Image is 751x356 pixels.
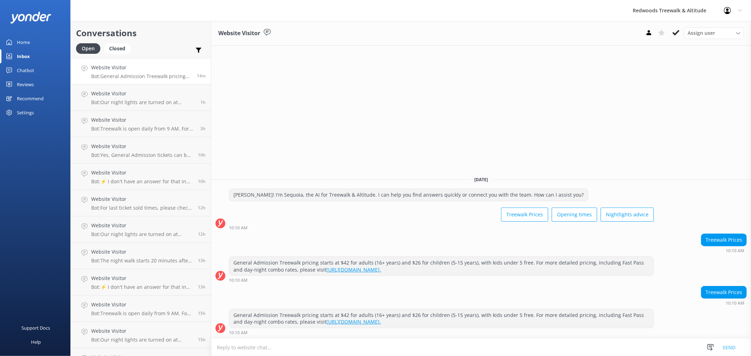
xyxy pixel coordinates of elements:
h3: Website Visitor [218,29,260,38]
strong: 10:10 AM [726,301,744,305]
div: Open [76,43,100,54]
a: Closed [104,44,134,52]
p: Bot: Our night lights are turned on at sunset, and the night walk starts 20 minutes thereafter. W... [91,337,193,343]
a: Website VisitorBot:For last ticket sold times, please check our website FAQs at [URL][DOMAIN_NAME... [71,190,211,216]
p: Bot: Yes, General Admission tickets can be purchased onsite at the i-SITE. [91,152,193,158]
button: Treewalk Prices [501,208,548,222]
a: Website VisitorBot:Our night lights are turned on at sunset, and the night walk starts 20 minutes... [71,322,211,348]
p: Bot: ⚡ I don't have an answer for that in my knowledge base. Please try and rephrase your questio... [91,178,193,185]
span: 07:07pm 10-Aug-2025 (UTC +12:00) Pacific/Auckland [198,310,206,316]
strong: 10:10 AM [229,226,248,230]
span: Assign user [688,29,715,37]
span: 10:10am 11-Aug-2025 (UTC +12:00) Pacific/Auckland [197,73,206,79]
a: Website VisitorBot:General Admission Treewalk pricing starts at $42 for adults (16+ years) and $2... [71,58,211,84]
span: 09:32pm 10-Aug-2025 (UTC +12:00) Pacific/Auckland [198,231,206,237]
a: Website VisitorBot:Treewalk is open daily from 9 AM. For last ticket sold times, please check our... [71,111,211,137]
div: 10:10am 11-Aug-2025 (UTC +12:00) Pacific/Auckland [701,300,747,305]
a: Open [76,44,104,52]
div: General Admission Treewalk pricing starts at $42 for adults (16+ years) and $26 for children (5-1... [229,309,653,328]
span: 12:12am 11-Aug-2025 (UTC +12:00) Pacific/Auckland [198,152,206,158]
p: Bot: Our night lights are turned on at sunset, and the night walk starts 20 minutes thereafter. W... [91,231,193,237]
h4: Website Visitor [91,64,192,71]
a: Website VisitorBot:The night walk starts 20 minutes after sunset. For specific sunset times, you ... [71,243,211,269]
h4: Website Visitor [91,301,193,309]
span: 08:33am 11-Aug-2025 (UTC +12:00) Pacific/Auckland [200,99,206,105]
div: 10:10am 11-Aug-2025 (UTC +12:00) Pacific/Auckland [229,225,654,230]
div: Settings [17,106,34,120]
div: Inbox [17,49,30,63]
h2: Conversations [76,26,206,40]
p: Bot: General Admission Treewalk pricing starts at $42 for adults (16+ years) and $26 for children... [91,73,192,80]
span: 06:36pm 10-Aug-2025 (UTC +12:00) Pacific/Auckland [198,337,206,343]
div: Treewalk Prices [701,234,746,246]
a: Website VisitorBot:Our night lights are turned on at sunset, and the night walk starts 20 minutes... [71,84,211,111]
div: 10:10am 11-Aug-2025 (UTC +12:00) Pacific/Auckland [229,330,654,335]
div: Recommend [17,91,44,106]
div: Closed [104,43,131,54]
strong: 10:10 AM [229,331,248,335]
span: 07:11am 11-Aug-2025 (UTC +12:00) Pacific/Auckland [200,126,206,132]
div: Reviews [17,77,34,91]
div: Treewalk Prices [701,286,746,298]
a: Website VisitorBot:⚡ I don't have an answer for that in my knowledge base. Please try and rephras... [71,269,211,295]
a: Website VisitorBot:⚡ I don't have an answer for that in my knowledge base. Please try and rephras... [71,164,211,190]
p: Bot: Treewalk is open daily from 9 AM. For last ticket sold times, please check our website FAQs ... [91,310,193,317]
h4: Website Visitor [91,90,195,97]
p: Bot: Our night lights are turned on at sunset, and the night walk starts 20 minutes thereafter. W... [91,99,195,106]
p: Bot: For last ticket sold times, please check our website FAQs at [URL][DOMAIN_NAME]. [91,205,193,211]
p: Bot: The night walk starts 20 minutes after sunset. For specific sunset times, you can check [URL... [91,258,193,264]
h4: Website Visitor [91,327,193,335]
strong: 10:10 AM [726,249,744,253]
span: [DATE] [470,177,492,183]
img: yonder-white-logo.png [11,12,51,23]
div: Home [17,35,30,49]
h4: Website Visitor [91,195,193,203]
div: Assign User [684,27,744,39]
a: [URL][DOMAIN_NAME]. [326,318,381,325]
h4: Website Visitor [91,274,193,282]
div: 10:10am 11-Aug-2025 (UTC +12:00) Pacific/Auckland [701,248,747,253]
a: Website VisitorBot:Treewalk is open daily from 9 AM. For last ticket sold times, please check our... [71,295,211,322]
div: Support Docs [22,321,50,335]
h4: Website Visitor [91,222,193,229]
span: 11:34pm 10-Aug-2025 (UTC +12:00) Pacific/Auckland [198,178,206,184]
p: Bot: Treewalk is open daily from 9 AM. For last ticket sold times, please check our website FAQs ... [91,126,195,132]
h4: Website Visitor [91,142,193,150]
strong: 10:10 AM [229,278,248,282]
span: 09:19pm 10-Aug-2025 (UTC +12:00) Pacific/Auckland [198,258,206,263]
div: 10:10am 11-Aug-2025 (UTC +12:00) Pacific/Auckland [229,278,654,282]
span: 10:15pm 10-Aug-2025 (UTC +12:00) Pacific/Auckland [198,205,206,211]
div: [PERSON_NAME]! I'm Sequoia, the AI for Treewalk & Altitude. I can help you find answers quickly o... [229,189,588,201]
button: Nightlights advice [601,208,654,222]
h4: Website Visitor [91,116,195,124]
h4: Website Visitor [91,248,193,256]
span: 08:51pm 10-Aug-2025 (UTC +12:00) Pacific/Auckland [198,284,206,290]
h4: Website Visitor [91,169,193,177]
div: Help [31,335,41,349]
div: General Admission Treewalk pricing starts at $42 for adults (16+ years) and $26 for children (5-1... [229,257,653,275]
div: Chatbot [17,63,34,77]
a: Website VisitorBot:Our night lights are turned on at sunset, and the night walk starts 20 minutes... [71,216,211,243]
a: [URL][DOMAIN_NAME]. [326,266,381,273]
button: Opening times [552,208,597,222]
a: Website VisitorBot:Yes, General Admission tickets can be purchased onsite at the i-SITE.10h [71,137,211,164]
p: Bot: ⚡ I don't have an answer for that in my knowledge base. Please try and rephrase your questio... [91,284,193,290]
